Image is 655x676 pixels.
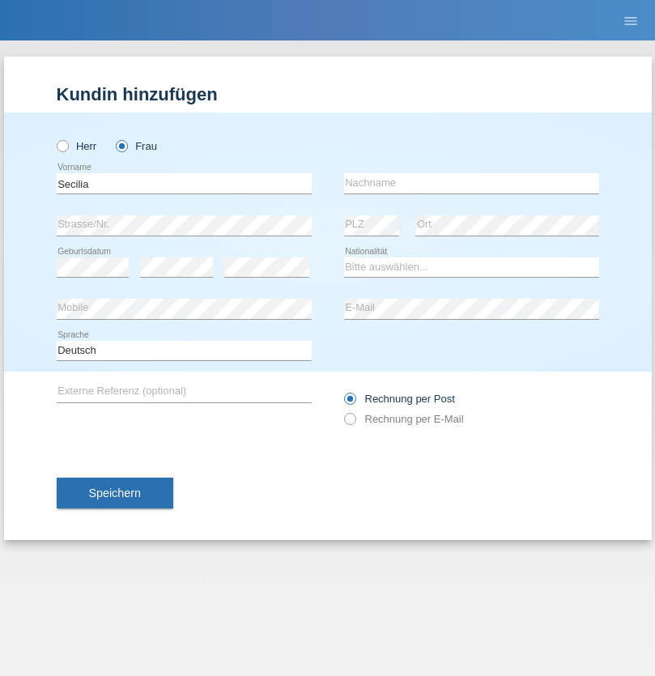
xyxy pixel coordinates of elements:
span: Speichern [89,487,141,500]
label: Herr [57,140,97,152]
input: Herr [57,140,67,151]
label: Frau [116,140,157,152]
button: Speichern [57,478,173,508]
a: menu [615,15,647,25]
input: Frau [116,140,126,151]
h1: Kundin hinzufügen [57,84,599,104]
input: Rechnung per Post [344,393,355,413]
label: Rechnung per E-Mail [344,413,464,425]
input: Rechnung per E-Mail [344,413,355,433]
i: menu [623,13,639,29]
label: Rechnung per Post [344,393,455,405]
